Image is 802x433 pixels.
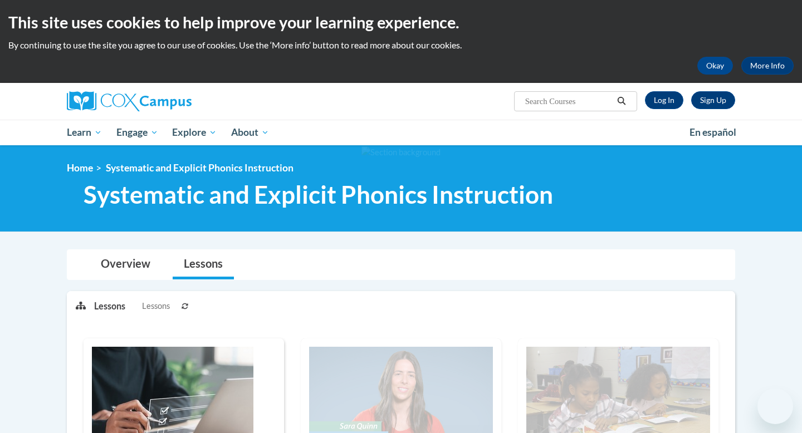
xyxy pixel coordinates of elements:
a: En español [682,121,744,144]
a: Learn [60,120,109,145]
iframe: Button to launch messaging window [757,388,793,424]
span: Systematic and Explicit Phonics Instruction [84,180,553,209]
a: Overview [90,250,162,279]
iframe: Close message [676,362,698,384]
a: Register [691,91,735,109]
button: Search [613,95,630,108]
span: Lessons [142,300,170,312]
span: Explore [172,126,217,139]
a: Lessons [173,250,234,279]
a: Home [67,162,93,174]
span: Engage [116,126,158,139]
input: Search Courses [524,95,613,108]
a: Log In [645,91,683,109]
a: About [224,120,276,145]
div: Main menu [50,120,752,145]
span: En español [689,126,736,138]
a: Engage [109,120,165,145]
p: Lessons [94,300,125,312]
h2: This site uses cookies to help improve your learning experience. [8,11,794,33]
button: Okay [697,57,733,75]
span: Systematic and Explicit Phonics Instruction [106,162,294,174]
a: More Info [741,57,794,75]
p: By continuing to use the site you agree to our use of cookies. Use the ‘More info’ button to read... [8,39,794,51]
img: Cox Campus [67,91,192,111]
a: Explore [165,120,224,145]
a: Cox Campus [67,91,278,111]
img: Section background [361,146,441,159]
span: Learn [67,126,102,139]
span: About [231,126,269,139]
